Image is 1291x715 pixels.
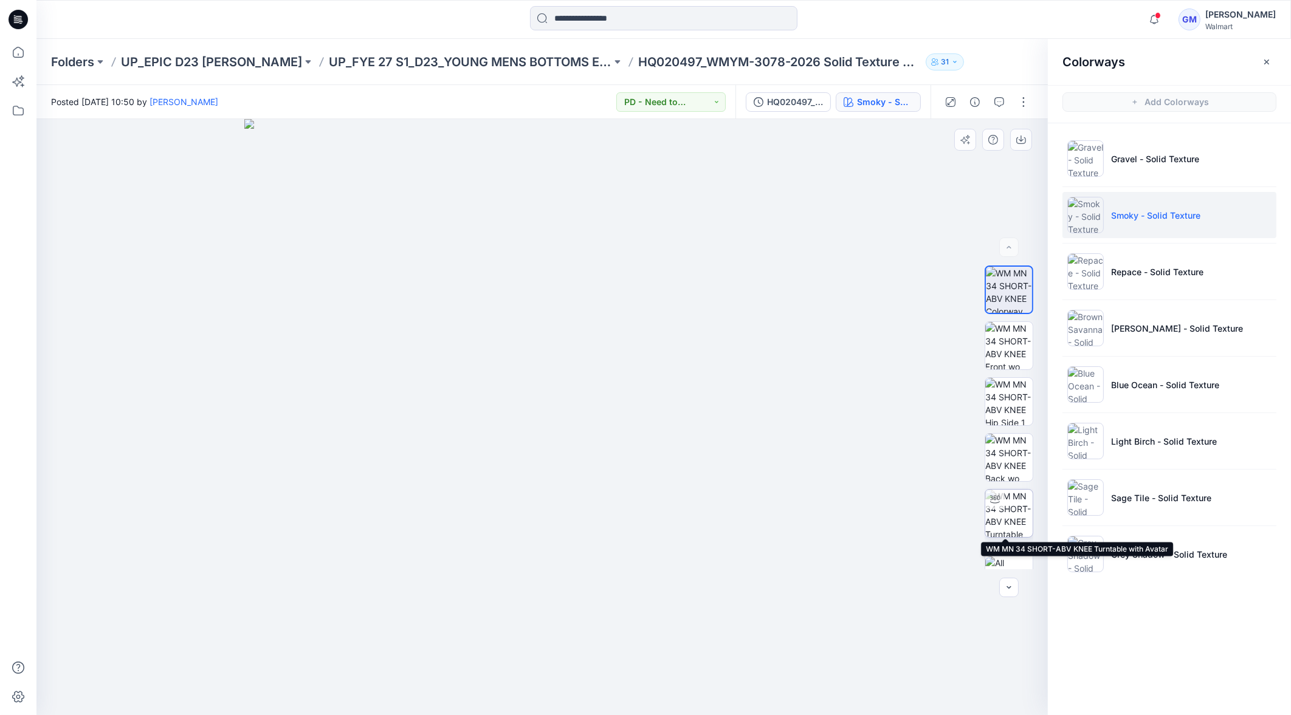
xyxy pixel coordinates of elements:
p: [PERSON_NAME] - Solid Texture [1111,322,1243,335]
img: Smoky - Solid Texture [1067,197,1104,233]
button: Details [965,92,985,112]
img: Repace - Solid Texture [1067,253,1104,290]
p: Blue Ocean - Solid Texture [1111,378,1219,391]
a: [PERSON_NAME] [150,97,218,107]
p: Smoky - Solid Texture [1111,209,1200,222]
a: UP_EPIC D23 [PERSON_NAME] [121,53,302,70]
div: GM [1179,9,1200,30]
p: HQ020497_WMYM-3078-2026 Solid Texture Short (set) Inseam 6” [638,53,921,70]
img: All colorways [985,556,1033,582]
img: Light Birch - Solid Texture [1067,423,1104,459]
img: Blue Ocean - Solid Texture [1067,366,1104,403]
img: WM MN 34 SHORT-ABV KNEE Turntable with Avatar [985,490,1033,537]
p: Gravel - Solid Texture [1111,152,1199,165]
p: Repace - Solid Texture [1111,265,1203,278]
img: eyJhbGciOiJIUzI1NiIsImtpZCI6IjAiLCJzbHQiOiJzZXMiLCJ0eXAiOiJKV1QifQ.eyJkYXRhIjp7InR5cGUiOiJzdG9yYW... [244,119,841,715]
div: [PERSON_NAME] [1205,7,1276,22]
button: 31 [926,53,964,70]
img: Grey Shadow - Solid Texture [1067,536,1104,572]
a: Folders [51,53,94,70]
img: Gravel - Solid Texture [1067,140,1104,177]
div: Walmart [1205,22,1276,31]
button: HQ020497_WMYM-3078-2026 Solid Texture Short (set) Inseam 6”_Full Colorway [746,92,831,112]
img: WM MN 34 SHORT-ABV KNEE Hip Side 1 wo Avatar [985,378,1033,425]
p: Light Birch - Solid Texture [1111,435,1217,448]
img: WM MN 34 SHORT-ABV KNEE Colorway wo Avatar [986,267,1032,313]
p: 31 [941,55,949,69]
button: Smoky - Solid Texture [836,92,921,112]
img: Sage Tile - Solid Texture [1067,479,1104,516]
h2: Colorways [1062,55,1125,69]
p: Sage Tile - Solid Texture [1111,491,1211,504]
span: Posted [DATE] 10:50 by [51,95,218,108]
img: WM MN 34 SHORT-ABV KNEE Back wo Avatar [985,434,1033,481]
img: WM MN 34 SHORT-ABV KNEE Front wo Avatar [985,322,1033,369]
a: UP_FYE 27 S1_D23_YOUNG MENS BOTTOMS EPIC [329,53,611,70]
div: HQ020497_WMYM-3078-2026 Solid Texture Short (set) Inseam 6”_Full Colorway [767,95,823,109]
div: Smoky - Solid Texture [857,95,913,109]
p: Grey Shadow - Solid Texture [1111,548,1227,561]
img: Brown Savanna - Solid Texture [1067,310,1104,346]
